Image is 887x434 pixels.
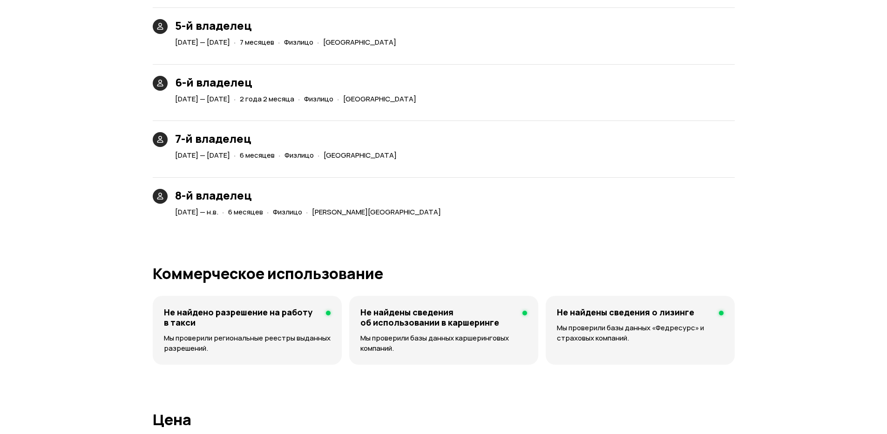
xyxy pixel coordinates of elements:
span: · [267,204,269,220]
h4: Не найдены сведения о лизинге [557,307,694,317]
span: [PERSON_NAME][GEOGRAPHIC_DATA] [312,207,441,217]
h1: Коммерческое использование [153,265,735,282]
span: 7 месяцев [240,37,274,47]
span: [DATE] — [DATE] [175,150,230,160]
span: 6 месяцев [228,207,263,217]
span: · [337,91,339,107]
p: Мы проверили региональные реестры выданных разрешений. [164,333,331,354]
span: [DATE] — [DATE] [175,37,230,47]
span: · [222,204,224,220]
span: 2 года 2 месяца [240,94,294,104]
span: · [234,34,236,50]
h3: 8-й владелец [175,189,445,202]
h4: Не найдено разрешение на работу в такси [164,307,318,327]
span: · [278,147,281,163]
span: [GEOGRAPHIC_DATA] [324,150,397,160]
span: · [317,34,319,50]
p: Мы проверили базы данных «Федресурс» и страховых компаний. [557,323,723,343]
span: Физлицо [284,150,314,160]
span: · [306,204,308,220]
span: · [298,91,300,107]
span: · [278,34,280,50]
span: · [318,147,320,163]
h3: 6-й владелец [175,76,420,89]
span: [DATE] — [DATE] [175,94,230,104]
h3: 7-й владелец [175,132,400,145]
span: [DATE] — н.в. [175,207,218,217]
span: [GEOGRAPHIC_DATA] [323,37,396,47]
span: · [234,147,236,163]
h3: 5-й владелец [175,19,400,32]
span: Физлицо [304,94,333,104]
span: Физлицо [284,37,313,47]
p: Мы проверили базы данных каршеринговых компаний. [360,333,527,354]
span: Физлицо [273,207,302,217]
span: [GEOGRAPHIC_DATA] [343,94,416,104]
h1: Цена [153,411,735,428]
span: · [234,91,236,107]
h4: Не найдены сведения об использовании в каршеринге [360,307,515,327]
span: 6 месяцев [240,150,275,160]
